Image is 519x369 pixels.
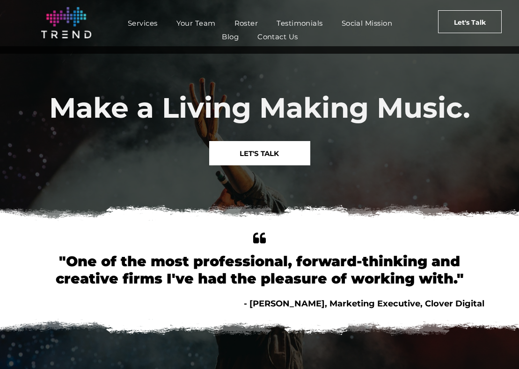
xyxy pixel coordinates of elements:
[244,298,484,309] span: - [PERSON_NAME], Marketing Executive, Clover Digital
[56,253,464,287] font: "One of the most professional, forward-thinking and creative firms I've had the pleasure of worki...
[248,30,307,43] a: Contact Us
[267,16,332,30] a: Testimonials
[454,11,486,34] span: Let's Talk
[438,10,502,33] a: Let's Talk
[212,30,248,43] a: Blog
[49,91,470,125] span: Make a Living Making Music.
[332,16,402,30] a: Social Mission
[118,16,167,30] a: Services
[167,16,225,30] a: Your Team
[225,16,268,30] a: Roster
[209,141,310,165] a: LET'S TALK
[41,7,92,38] img: logo
[240,142,279,165] span: LET'S TALK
